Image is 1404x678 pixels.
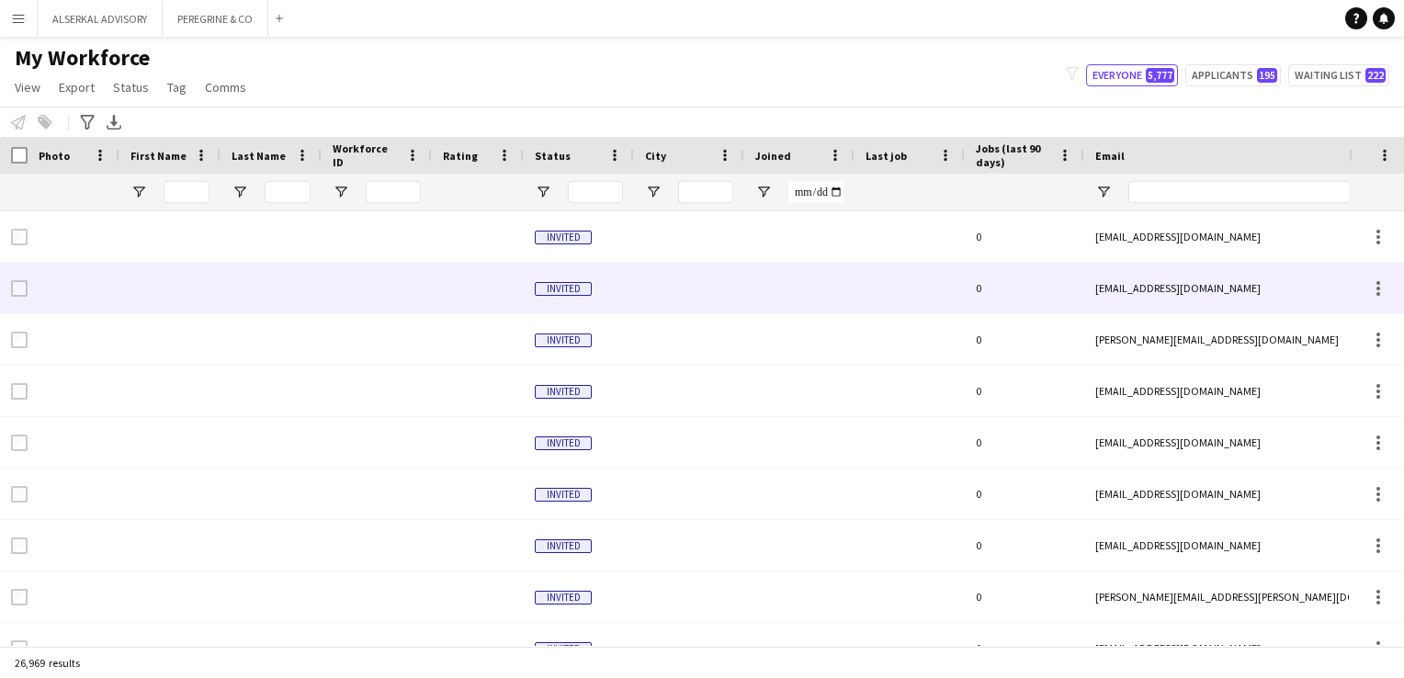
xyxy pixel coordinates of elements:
[568,181,623,203] input: Status Filter Input
[130,149,187,163] span: First Name
[232,184,248,200] button: Open Filter Menu
[164,181,209,203] input: First Name Filter Input
[366,181,421,203] input: Workforce ID Filter Input
[535,149,571,163] span: Status
[965,211,1084,262] div: 0
[965,623,1084,673] div: 0
[232,149,286,163] span: Last Name
[755,184,772,200] button: Open Filter Menu
[7,75,48,99] a: View
[205,79,246,96] span: Comms
[1257,68,1277,83] span: 195
[443,149,478,163] span: Rating
[113,79,149,96] span: Status
[1086,64,1178,86] button: Everyone5,777
[535,385,592,399] span: Invited
[1185,64,1281,86] button: Applicants195
[1365,68,1386,83] span: 222
[535,282,592,296] span: Invited
[535,231,592,244] span: Invited
[39,149,70,163] span: Photo
[160,75,194,99] a: Tag
[167,79,187,96] span: Tag
[11,280,28,297] input: Row Selection is disabled for this row (unchecked)
[51,75,102,99] a: Export
[965,520,1084,571] div: 0
[11,589,28,605] input: Row Selection is disabled for this row (unchecked)
[976,141,1051,169] span: Jobs (last 90 days)
[678,181,733,203] input: City Filter Input
[965,571,1084,622] div: 0
[535,642,592,656] span: Invited
[59,79,95,96] span: Export
[333,141,399,169] span: Workforce ID
[1095,184,1112,200] button: Open Filter Menu
[535,333,592,347] span: Invited
[11,486,28,503] input: Row Selection is disabled for this row (unchecked)
[965,263,1084,313] div: 0
[965,417,1084,468] div: 0
[645,184,662,200] button: Open Filter Menu
[755,149,791,163] span: Joined
[11,383,28,400] input: Row Selection is disabled for this row (unchecked)
[1095,149,1125,163] span: Email
[11,229,28,245] input: Row Selection is disabled for this row (unchecked)
[163,1,268,37] button: PEREGRINE & CO
[965,366,1084,416] div: 0
[11,537,28,554] input: Row Selection is disabled for this row (unchecked)
[11,332,28,348] input: Row Selection is disabled for this row (unchecked)
[866,149,907,163] span: Last job
[645,149,666,163] span: City
[198,75,254,99] a: Comms
[965,314,1084,365] div: 0
[103,111,125,133] app-action-btn: Export XLSX
[15,44,150,72] span: My Workforce
[535,488,592,502] span: Invited
[106,75,156,99] a: Status
[76,111,98,133] app-action-btn: Advanced filters
[535,436,592,450] span: Invited
[130,184,147,200] button: Open Filter Menu
[265,181,311,203] input: Last Name Filter Input
[333,184,349,200] button: Open Filter Menu
[15,79,40,96] span: View
[535,184,551,200] button: Open Filter Menu
[788,181,844,203] input: Joined Filter Input
[38,1,163,37] button: ALSERKAL ADVISORY
[535,539,592,553] span: Invited
[11,435,28,451] input: Row Selection is disabled for this row (unchecked)
[1146,68,1174,83] span: 5,777
[11,640,28,657] input: Row Selection is disabled for this row (unchecked)
[965,469,1084,519] div: 0
[1288,64,1389,86] button: Waiting list222
[535,591,592,605] span: Invited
